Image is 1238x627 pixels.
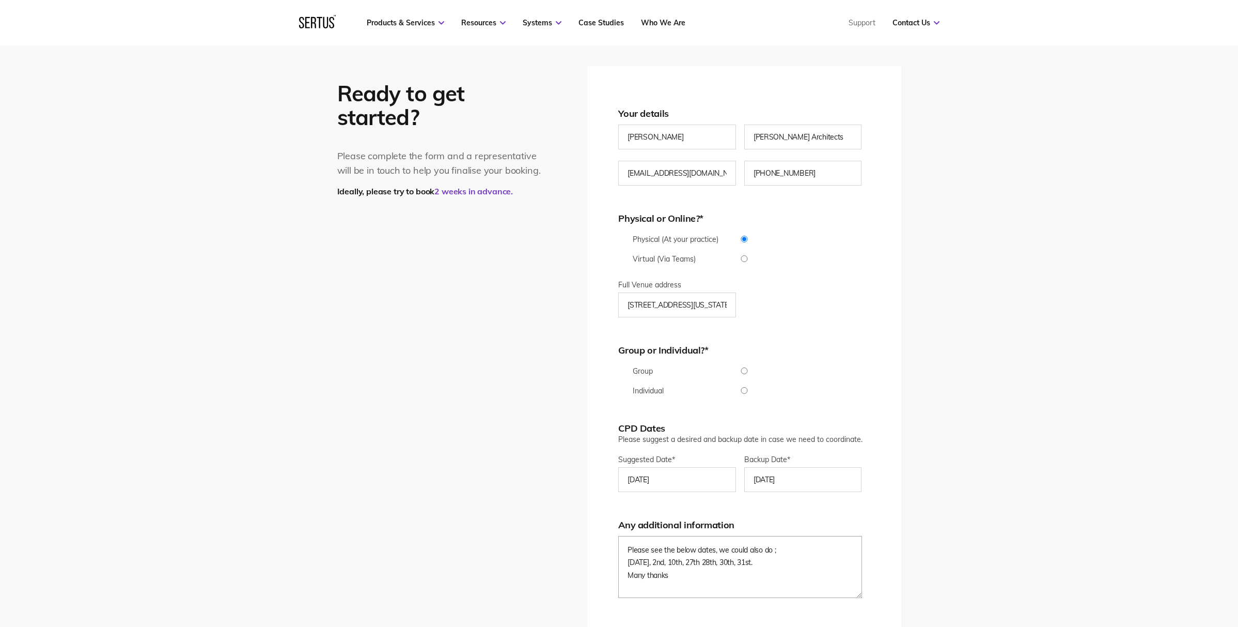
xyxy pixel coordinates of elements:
[633,366,653,376] span: Group
[618,387,870,394] input: Individual
[618,236,870,242] input: Physical (At your practice)
[744,161,862,186] input: Phone Number*
[618,255,870,262] input: Virtual (Via Teams)
[618,519,870,531] h2: Any additional information
[633,235,718,244] span: Physical (At your practice)
[337,82,546,129] div: Ready to get started?
[618,455,672,464] span: Suggested Date
[337,149,546,179] p: Please complete the form and a representative will be in touch to help you finalise your booking.
[618,422,870,434] h2: CPD Dates
[461,18,506,27] a: Resources
[434,186,513,196] span: 2 weeks in advance.
[618,536,861,598] textarea: Please see the below dates, we could also do ; [DATE], 2nd, 10th, 27th 28th, 30th, 31st. Many thanks
[641,18,685,27] a: Who We Are
[618,280,681,289] span: Full Venue address
[523,18,561,27] a: Systems
[618,125,736,149] input: Name*
[633,254,696,264] span: Virtual (Via Teams)
[633,386,664,395] span: Individual
[578,18,624,27] a: Case Studies
[618,108,870,119] h2: Your details
[744,125,862,149] input: Company*
[337,186,546,196] div: Ideally, please try to book
[618,161,736,186] input: Email*
[892,18,939,27] a: Contact Us
[367,18,444,27] a: Products & Services
[618,368,870,374] input: Group
[618,212,870,224] h2: Physical or Online?*
[618,434,870,445] p: Please suggest a desired and backup date in case we need to coordinate.
[744,455,790,464] span: Backup Date*
[1052,507,1238,627] iframe: Chat Widget
[618,344,870,356] h2: Group or Individual?*
[849,18,875,27] a: Support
